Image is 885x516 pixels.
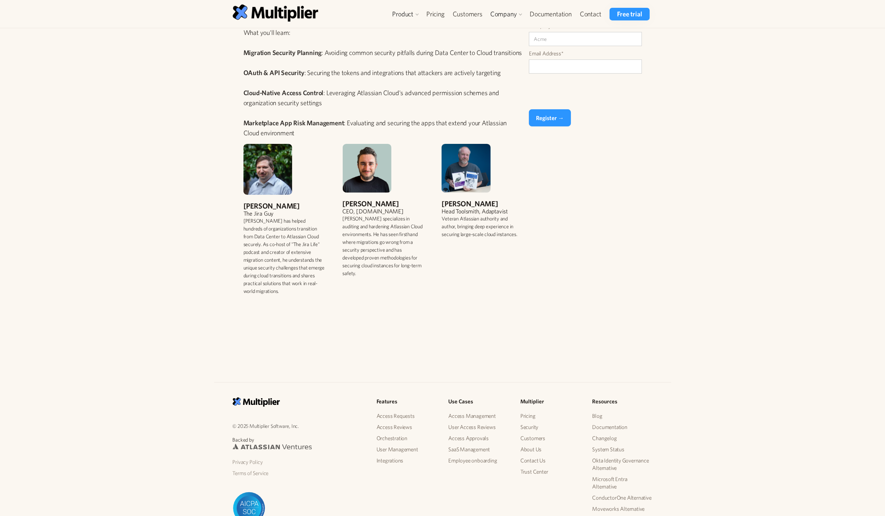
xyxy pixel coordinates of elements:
p: [PERSON_NAME] specializes in auditing and hardening Atlassian Cloud environments. He has seen fir... [343,215,424,277]
h5: Use Cases [448,397,508,406]
a: Employee onboarding [448,455,508,466]
a: Moveworks Alternative [592,503,653,515]
a: Terms of Service [233,468,365,479]
div: [PERSON_NAME] [343,200,424,207]
a: Customers [449,8,487,20]
div: [PERSON_NAME] [243,202,325,210]
a: Microsoft Entra Alternative [592,474,653,492]
div: Company [487,8,526,20]
p: Veteran Atlassian authority and author, bringing deep experience in securing large-scale cloud in... [442,215,523,238]
a: Free trial [610,8,649,20]
p: © 2025 Multiplier Software, Inc. [233,422,365,430]
a: Privacy Policy [233,457,365,468]
a: Access Approvals [448,433,508,444]
a: Integrations [377,455,437,466]
a: Access Requests [377,410,437,422]
a: Pricing [520,410,581,422]
div: The Jira Guy [243,210,325,217]
a: Pricing [422,8,449,20]
a: User Management [377,444,437,455]
a: Contact Us [520,455,581,466]
div: Head Toolsmith, Adaptavist [442,207,523,215]
a: Documentation [526,8,575,20]
label: Email Address* [529,50,642,57]
strong: Migration Security Planning [243,49,322,57]
a: Okta Identity Governance Alternative [592,455,653,474]
div: [PERSON_NAME] [442,200,523,207]
a: Access Reviews [377,422,437,433]
a: Orchestration [377,433,437,444]
strong: Cloud-Native Access Control [243,89,324,97]
a: Security [520,422,581,433]
h5: Multiplier [520,397,581,406]
div: Product [388,8,422,20]
div: CEO, [DOMAIN_NAME] [343,207,424,215]
a: Trust Center [520,466,581,477]
a: SaaS Management [448,444,508,455]
a: About Us [520,444,581,455]
h5: Resources [592,397,653,406]
a: Changelog [592,433,653,444]
a: User Access Reviews [448,422,508,433]
a: Contact [576,8,605,20]
a: Access Management [448,410,508,422]
a: System Status [592,444,653,455]
a: ConductorOne Alternative [592,492,653,503]
a: Documentation [592,422,653,433]
input: Acme [529,32,642,46]
a: Customers [520,433,581,444]
p: Backed by [233,436,365,444]
p: [PERSON_NAME] has helped hundreds of organizations transition from Data Center to Atlassian Cloud... [243,217,325,295]
input: Register → [529,109,571,126]
strong: Marketplace App Risk Management [243,119,344,127]
div: Product [392,10,413,19]
a: Blog [592,410,653,422]
div: Company [490,10,517,19]
strong: OAuth & API Security [243,69,304,77]
iframe: reCAPTCHA [529,77,642,106]
h5: Features [377,397,437,406]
